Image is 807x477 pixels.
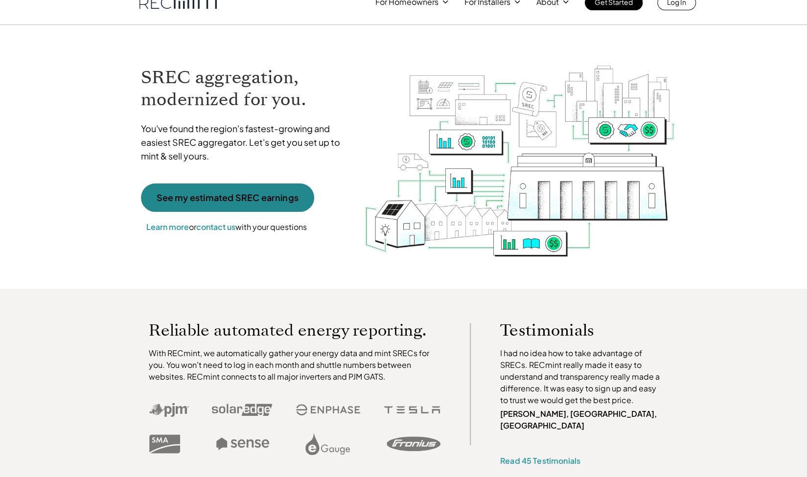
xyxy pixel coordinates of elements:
p: See my estimated SREC earnings [157,193,299,202]
p: [PERSON_NAME], [GEOGRAPHIC_DATA], [GEOGRAPHIC_DATA] [500,408,665,432]
a: Learn more [146,222,189,232]
p: Reliable automated energy reporting. [149,323,440,338]
p: You've found the region's fastest-growing and easiest SREC aggregator. Let's get you set up to mi... [141,122,349,163]
img: RECmint value cycle [364,40,676,259]
a: Read 45 Testimonials [500,455,580,466]
a: contact us [196,222,235,232]
p: With RECmint, we automatically gather your energy data and mint SRECs for you. You won't need to ... [149,347,440,383]
p: or with your questions [141,221,312,233]
a: See my estimated SREC earnings [141,183,314,212]
h1: SREC aggregation, modernized for you. [141,67,349,111]
p: I had no idea how to take advantage of SRECs. RECmint really made it easy to understand and trans... [500,347,665,406]
p: Testimonials [500,323,646,338]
